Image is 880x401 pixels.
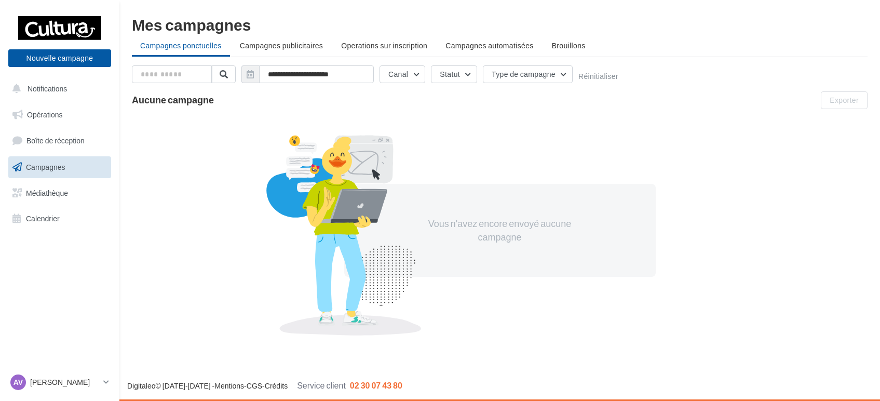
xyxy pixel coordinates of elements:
button: Notifications [6,78,109,100]
a: Digitaleo [127,381,155,390]
div: Vous n'avez encore envoyé aucune campagne [411,217,589,244]
span: Campagnes publicitaires [240,41,323,50]
button: Statut [431,65,477,83]
span: Calendrier [26,214,60,223]
button: Nouvelle campagne [8,49,111,67]
button: Réinitialiser [578,72,618,81]
p: [PERSON_NAME] [30,377,99,387]
button: Exporter [821,91,868,109]
span: Brouillons [552,41,586,50]
a: Boîte de réception [6,129,113,152]
a: Médiathèque [6,182,113,204]
span: Campagnes automatisées [445,41,533,50]
span: Opérations [27,110,62,119]
div: Mes campagnes [132,17,868,32]
span: © [DATE]-[DATE] - - - [127,381,402,390]
span: Notifications [28,84,67,93]
a: AV [PERSON_NAME] [8,372,111,392]
span: Campagnes [26,163,65,171]
a: Crédits [265,381,288,390]
span: 02 30 07 43 80 [350,380,402,390]
span: Boîte de réception [26,136,85,145]
span: Médiathèque [26,188,68,197]
a: CGS [247,381,262,390]
button: Canal [380,65,425,83]
span: Aucune campagne [132,94,214,105]
button: Type de campagne [483,65,573,83]
a: Mentions [214,381,244,390]
a: Calendrier [6,208,113,230]
span: AV [13,377,23,387]
span: Operations sur inscription [341,41,427,50]
span: Service client [297,380,346,390]
a: Campagnes [6,156,113,178]
a: Opérations [6,104,113,126]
